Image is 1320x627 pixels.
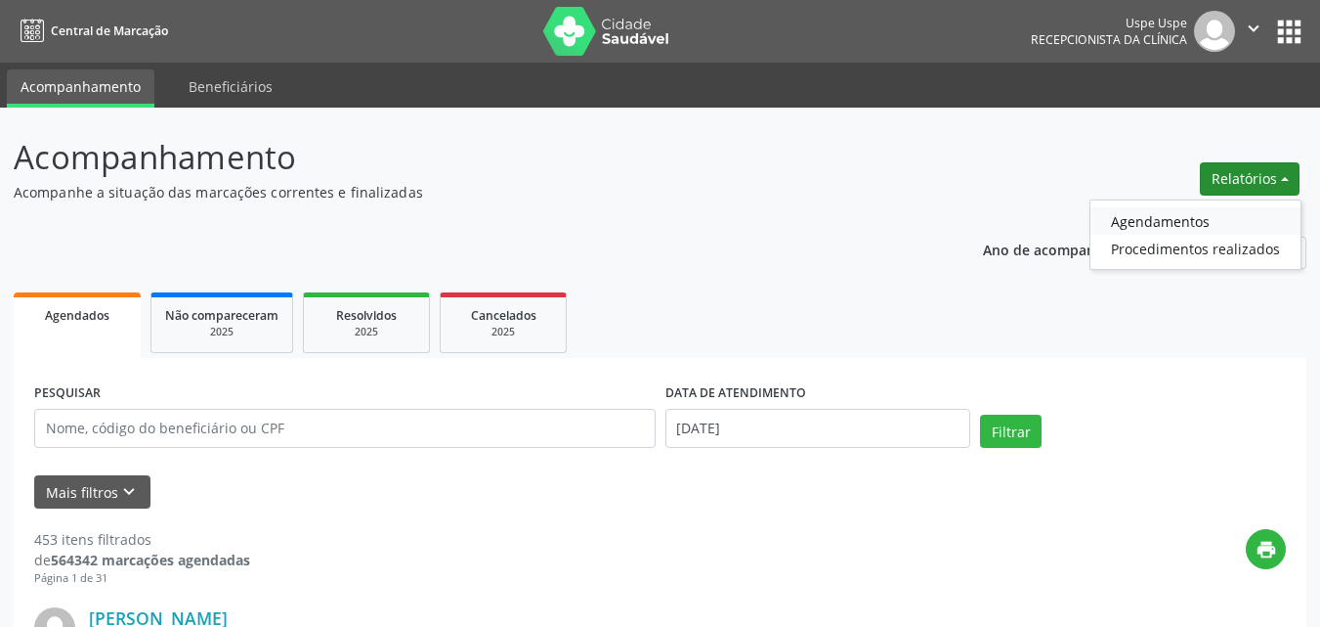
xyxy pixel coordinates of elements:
input: Selecione um intervalo [665,409,971,448]
span: Cancelados [471,307,536,324]
ul: Relatórios [1089,200,1301,270]
div: 453 itens filtrados [34,529,250,550]
input: Nome, código do beneficiário ou CPF [34,409,656,448]
a: Beneficiários [175,69,286,104]
p: Acompanhe a situação das marcações correntes e finalizadas [14,182,918,202]
p: Acompanhamento [14,133,918,182]
a: Agendamentos [1090,207,1300,235]
div: Página 1 de 31 [34,570,250,587]
div: 2025 [165,325,278,339]
div: de [34,550,250,570]
label: PESQUISAR [34,379,101,409]
img: img [1194,11,1235,52]
div: 2025 [454,325,552,339]
p: Ano de acompanhamento [983,237,1156,261]
span: Não compareceram [165,307,278,324]
span: Agendados [45,307,109,324]
div: Uspe Uspe [1031,15,1187,31]
span: Recepcionista da clínica [1031,31,1187,48]
button: print [1246,529,1286,569]
strong: 564342 marcações agendadas [51,551,250,569]
label: DATA DE ATENDIMENTO [665,379,806,409]
i:  [1243,18,1264,39]
span: Central de Marcação [51,22,168,39]
i: print [1256,539,1277,560]
button: Filtrar [980,415,1042,448]
button: apps [1272,15,1306,49]
i: keyboard_arrow_down [118,481,140,503]
div: 2025 [318,325,415,339]
button:  [1235,11,1272,52]
a: Acompanhamento [7,69,154,108]
a: Central de Marcação [14,15,168,47]
a: Procedimentos realizados [1090,235,1300,262]
button: Mais filtroskeyboard_arrow_down [34,475,150,510]
span: Resolvidos [336,307,397,324]
button: Relatórios [1200,162,1299,196]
